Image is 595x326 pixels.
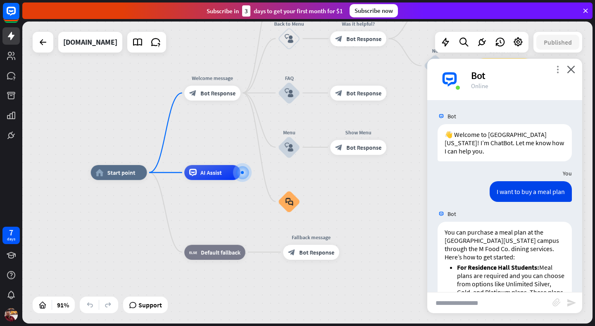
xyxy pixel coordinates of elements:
div: Was it helpful? [325,20,392,27]
span: Default fallback [201,248,240,256]
span: Bot Response [299,248,334,256]
span: Bot Response [346,35,381,42]
div: Online [471,82,572,90]
i: block_attachment [552,298,561,307]
strong: For Residence Hall Students: [457,263,539,271]
i: block_bot_response [288,248,295,256]
i: block_bot_response [189,89,197,97]
i: block_faq [285,197,293,206]
div: 3 [242,5,250,17]
div: 91% [55,298,71,312]
i: close [567,65,575,73]
div: days [7,236,15,242]
span: AI Assist [200,169,222,176]
div: Welcome message [179,74,246,81]
div: Back to Menu [267,20,312,27]
div: Subscribe now [350,4,398,17]
div: Show Menu [325,129,392,136]
i: block_user_input [285,34,294,43]
div: Back to Menu [471,47,538,55]
i: block_fallback [189,248,197,256]
span: Bot Response [346,144,381,151]
div: FAQ [267,74,312,81]
i: block_user_input [285,143,294,152]
p: You can purchase a meal plan at the [GEOGRAPHIC_DATA][US_STATE] campus through the M Food Co. din... [445,228,565,261]
span: You [563,170,572,177]
div: No [412,47,457,55]
div: dining.tc.umn.edu [63,32,117,53]
button: Open LiveChat chat widget [7,3,31,28]
a: 7 days [2,227,20,244]
i: more_vert [554,65,562,73]
div: Menu [267,129,312,136]
span: Bot [447,210,456,218]
i: send [566,298,576,308]
span: Bot [447,113,456,120]
span: Bot Response [346,89,381,97]
i: block_bot_response [335,89,343,97]
div: Bot [471,69,572,82]
i: block_bot_response [335,35,343,42]
i: home_2 [95,169,103,176]
i: block_user_input [285,89,294,98]
div: Subscribe in days to get your first month for $1 [207,5,343,17]
span: Support [138,298,162,312]
button: Published [536,35,579,50]
div: 👋 Welcome to [GEOGRAPHIC_DATA][US_STATE]! I’m ChatBot. Let me know how I can help you. [438,124,572,161]
i: block_bot_response [335,144,343,151]
div: 7 [9,229,13,236]
span: Start point [107,169,136,176]
div: I want to buy a meal plan [490,181,572,202]
span: Bot Response [200,89,236,97]
div: Fallback message [278,233,345,241]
